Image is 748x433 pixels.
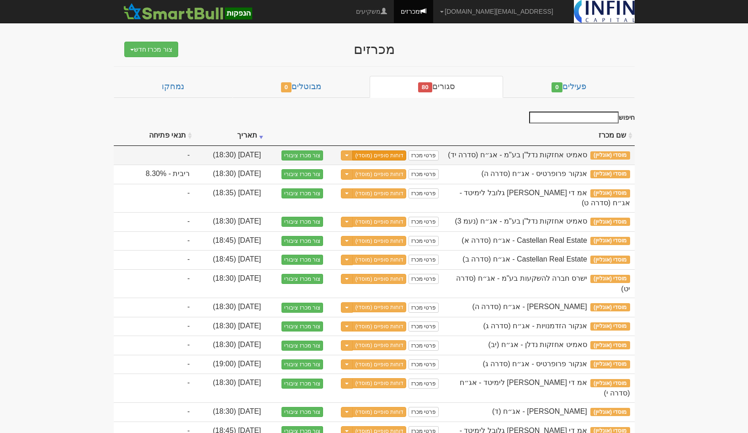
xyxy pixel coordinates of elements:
[281,236,323,246] button: צור מכרז ציבורי
[281,379,323,389] button: צור מכרז ציבורי
[483,322,587,330] span: אנקור הזדמנויות - אג״ח (סדרה ג)
[352,359,406,369] a: דוחות סופיים (מוסדי)
[194,126,265,146] th: תאריך : activate to sort column ascending
[114,298,195,317] td: -
[124,42,179,57] button: צור מכרז חדש
[590,189,630,198] span: מוסדי (אונליין)
[455,217,587,225] span: סאמיט אחזקות נדל"ן בע"מ - אג״ח (נעמ 3)
[526,112,635,123] label: חיפוש
[352,236,406,246] a: דוחות סופיים (מוסדי)
[196,42,552,57] div: מכרזים
[352,150,406,160] a: דוחות סופיים (מוסדי)
[483,360,587,368] span: אנקור פרופרטיס - אג״ח (סדרה ג)
[281,303,323,313] button: צור מכרז ציבורי
[408,341,439,351] a: פרטי מכרז
[194,374,265,402] td: [DATE] (18:30)
[408,274,439,284] a: פרטי מכרז
[408,188,439,198] a: פרטי מכרז
[443,126,635,146] th: שם מכרז : activate to sort column ascending
[194,355,265,374] td: [DATE] (19:00)
[194,336,265,355] td: [DATE] (18:30)
[352,378,406,388] a: דוחות סופיים (מוסדי)
[460,379,630,397] span: אמ די גי ריאל אסטייט גלובל לימיטד - אג״ח (סדרה י)
[408,150,439,160] a: פרטי מכרז
[418,82,432,92] span: 80
[114,317,195,336] td: -
[194,212,265,231] td: [DATE] (18:30)
[462,255,587,263] span: Castellan Real Estate - אג״ח (סדרה ב)
[114,269,195,298] td: -
[281,321,323,331] button: צור מכרז ציבורי
[408,303,439,313] a: פרטי מכרז
[194,269,265,298] td: [DATE] (18:30)
[408,407,439,417] a: פרטי מכרז
[590,237,630,245] span: מוסדי (אונליין)
[114,126,195,146] th: תנאי פתיחה : activate to sort column ascending
[281,274,323,284] button: צור מכרז ציבורי
[503,76,634,98] a: פעילים
[281,407,323,417] button: צור מכרז ציבורי
[114,374,195,402] td: -
[114,250,195,269] td: -
[194,317,265,336] td: [DATE] (18:30)
[352,340,406,350] a: דוחות סופיים (מוסדי)
[194,402,265,422] td: [DATE] (18:30)
[281,217,323,227] button: צור מכרז ציבורי
[590,218,630,226] span: מוסדי (אונליין)
[408,169,439,179] a: פרטי מכרז
[121,2,255,21] img: SmartBull Logo
[590,360,630,369] span: מוסדי (אונליין)
[114,355,195,374] td: -
[194,165,265,184] td: [DATE] (18:30)
[352,302,406,312] a: דוחות סופיים (מוסדי)
[114,76,233,98] a: נמחקו
[456,274,630,293] span: ישרס חברה להשקעות בע"מ - אג״ח (סדרה יט)
[460,189,630,207] span: אמ די גי ריאל אסטייט גלובל לימיטד - אג״ח (סדרה ט)
[472,303,587,310] span: קופרליין - אג״ח (סדרה ה)
[492,407,587,415] span: קופרליין - אג״ח (ד)
[114,336,195,355] td: -
[194,146,265,165] td: [DATE] (18:30)
[448,151,587,159] span: סאמיט אחזקות נדל"ן בע"מ - אג״ח (סדרה יד)
[408,359,439,369] a: פרטי מכרז
[352,217,406,227] a: דוחות סופיים (מוסדי)
[352,188,406,198] a: דוחות סופיים (מוסדי)
[352,169,406,179] a: דוחות סופיים (מוסדי)
[194,298,265,317] td: [DATE] (18:30)
[590,170,630,178] span: מוסדי (אונליין)
[114,146,195,165] td: -
[281,359,323,369] button: צור מכרז ציבורי
[408,255,439,265] a: פרטי מכרז
[194,231,265,251] td: [DATE] (18:45)
[281,82,292,92] span: 0
[408,379,439,389] a: פרטי מכרז
[590,256,630,264] span: מוסדי (אונליין)
[408,217,439,227] a: פרטי מכרז
[590,341,630,349] span: מוסדי (אונליין)
[552,82,562,92] span: 0
[408,321,439,331] a: פרטי מכרז
[114,184,195,213] td: -
[590,151,630,160] span: מוסדי (אונליין)
[281,150,323,160] button: צור מכרז ציבורי
[482,170,587,177] span: אנקור פרופרטיס - אג״ח (סדרה ה)
[590,303,630,311] span: מוסדי (אונליין)
[281,169,323,179] button: צור מכרז ציבורי
[114,165,195,184] td: ריבית - 8.30%
[281,188,323,198] button: צור מכרז ציבורי
[352,407,406,417] a: דוחות סופיים (מוסדי)
[281,255,323,265] button: צור מכרז ציבורי
[408,236,439,246] a: פרטי מכרז
[114,212,195,231] td: -
[590,322,630,331] span: מוסדי (אונליין)
[488,341,587,348] span: סאמיט אחזקות נדלן - אג״ח (יב)
[352,274,406,284] a: דוחות סופיים (מוסדי)
[352,321,406,331] a: דוחות סופיים (מוסדי)
[114,402,195,422] td: -
[590,379,630,387] span: מוסדי (אונליין)
[194,250,265,269] td: [DATE] (18:45)
[352,255,406,265] a: דוחות סופיים (מוסדי)
[590,275,630,283] span: מוסדי (אונליין)
[194,184,265,213] td: [DATE] (18:35)
[281,341,323,351] button: צור מכרז ציבורי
